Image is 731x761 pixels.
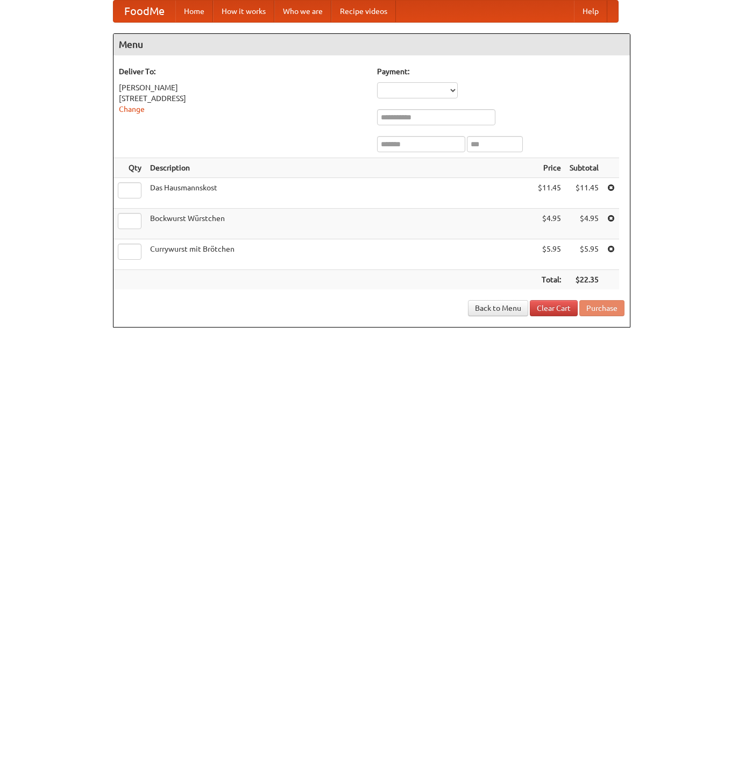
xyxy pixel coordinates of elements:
[146,239,534,270] td: Currywurst mit Brötchen
[565,158,603,178] th: Subtotal
[119,66,366,77] h5: Deliver To:
[534,158,565,178] th: Price
[119,82,366,93] div: [PERSON_NAME]
[213,1,274,22] a: How it works
[331,1,396,22] a: Recipe videos
[579,300,624,316] button: Purchase
[534,239,565,270] td: $5.95
[113,34,630,55] h4: Menu
[565,239,603,270] td: $5.95
[565,178,603,209] td: $11.45
[565,209,603,239] td: $4.95
[534,270,565,290] th: Total:
[574,1,607,22] a: Help
[119,93,366,104] div: [STREET_ADDRESS]
[113,158,146,178] th: Qty
[377,66,624,77] h5: Payment:
[146,209,534,239] td: Bockwurst Würstchen
[274,1,331,22] a: Who we are
[146,178,534,209] td: Das Hausmannskost
[468,300,528,316] a: Back to Menu
[534,209,565,239] td: $4.95
[534,178,565,209] td: $11.45
[175,1,213,22] a: Home
[146,158,534,178] th: Description
[565,270,603,290] th: $22.35
[530,300,578,316] a: Clear Cart
[119,105,145,113] a: Change
[113,1,175,22] a: FoodMe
